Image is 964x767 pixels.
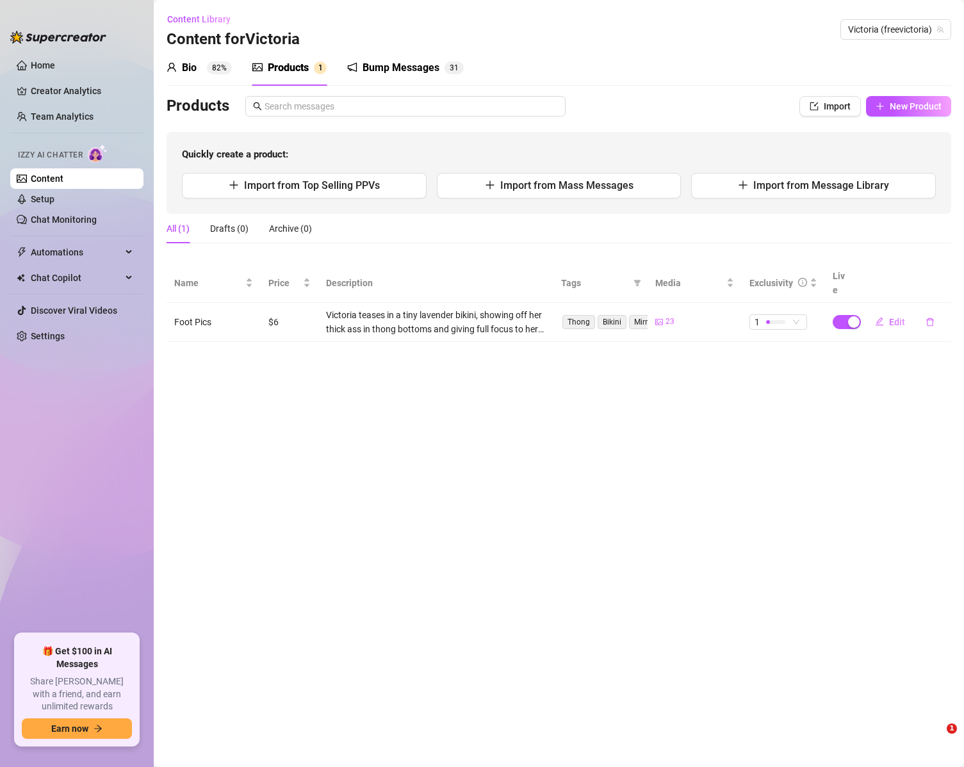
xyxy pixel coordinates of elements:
[182,60,197,76] div: Bio
[666,316,674,328] span: 23
[655,276,724,290] span: Media
[749,276,793,290] div: Exclusivity
[755,315,760,329] span: 1
[253,102,262,111] span: search
[561,276,628,290] span: Tags
[22,675,132,713] span: Share [PERSON_NAME] with a friend, and earn unlimited rewards
[825,264,857,303] th: Live
[562,315,595,329] span: Thong
[31,174,63,184] a: Content
[598,315,626,329] span: Bikini
[167,96,229,117] h3: Products
[10,31,106,44] img: logo-BBDzfeDw.svg
[31,194,54,204] a: Setup
[268,60,309,76] div: Products
[889,317,905,327] span: Edit
[876,102,885,111] span: plus
[915,312,945,332] button: delete
[88,144,108,163] img: AI Chatter
[437,173,682,198] button: Import from Mass Messages
[485,180,495,190] span: plus
[167,264,261,303] th: Name
[450,63,454,72] span: 3
[17,247,27,257] span: thunderbolt
[210,222,249,236] div: Drafts (0)
[866,96,951,117] button: New Product
[31,111,94,122] a: Team Analytics
[182,173,427,198] button: Import from Top Selling PPVs
[920,723,951,754] iframe: Intercom live chat
[31,60,55,70] a: Home
[265,99,558,113] input: Search messages
[252,62,263,72] span: picture
[167,303,261,342] td: Foot Pics
[31,331,65,341] a: Settings
[167,14,231,24] span: Content Library
[261,264,318,303] th: Price
[31,214,97,225] a: Chat Monitoring
[31,268,122,288] span: Chat Copilot
[798,278,807,287] span: info-circle
[629,315,684,329] span: Mirror Selfies
[229,180,239,190] span: plus
[655,318,663,326] span: picture
[207,61,232,74] sup: 82%
[167,9,241,29] button: Content Library
[799,96,861,117] button: Import
[865,312,915,332] button: Edit
[318,264,554,303] th: Description
[182,149,288,160] strong: Quickly create a product:
[738,180,748,190] span: plus
[347,62,357,72] span: notification
[31,305,117,316] a: Discover Viral Videos
[890,101,942,111] span: New Product
[18,149,83,161] span: Izzy AI Chatter
[22,718,132,739] button: Earn nowarrow-right
[261,303,318,342] td: $6
[810,102,819,111] span: import
[326,308,546,336] div: Victoria teases in a tiny lavender bikini, showing off her thick ass in thong bottoms and giving ...
[936,26,944,33] span: team
[167,29,300,50] h3: Content for Victoria
[22,645,132,670] span: 🎁 Get $100 in AI Messages
[633,279,641,287] span: filter
[648,264,742,303] th: Media
[875,317,884,326] span: edit
[31,242,122,262] span: Automations
[31,81,133,101] a: Creator Analytics
[51,723,88,734] span: Earn now
[363,60,439,76] div: Bump Messages
[244,179,380,191] span: Import from Top Selling PPVs
[167,62,177,72] span: user
[268,276,300,290] span: Price
[753,179,889,191] span: Import from Message Library
[17,273,25,282] img: Chat Copilot
[174,276,243,290] span: Name
[926,318,935,327] span: delete
[631,273,644,293] span: filter
[824,101,851,111] span: Import
[445,61,464,74] sup: 31
[167,222,190,236] div: All (1)
[94,724,102,733] span: arrow-right
[269,222,312,236] div: Archive (0)
[848,20,944,39] span: Victoria (freevictoria)
[691,173,936,198] button: Import from Message Library
[553,264,648,303] th: Tags
[454,63,459,72] span: 1
[314,61,327,74] sup: 1
[947,723,957,734] span: 1
[500,179,633,191] span: Import from Mass Messages
[318,63,323,72] span: 1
